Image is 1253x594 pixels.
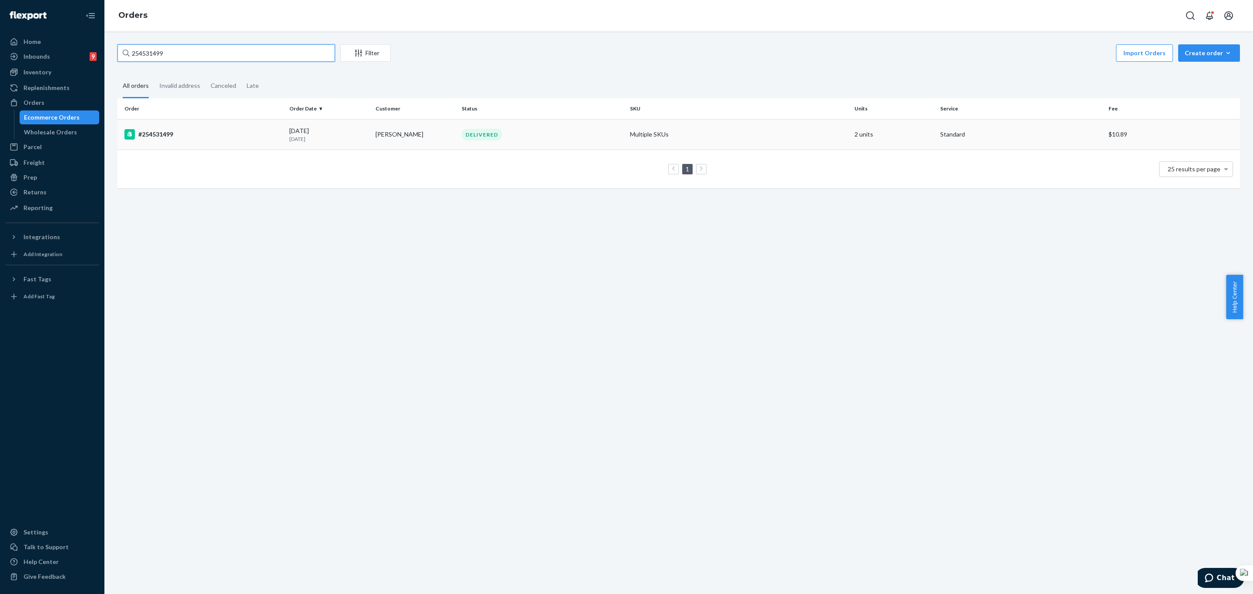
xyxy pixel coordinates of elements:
[5,201,99,215] a: Reporting
[1198,568,1244,590] iframe: Opens a widget where you can chat to one of our agents
[24,128,77,137] div: Wholesale Orders
[123,74,149,98] div: All orders
[23,233,60,241] div: Integrations
[10,11,47,20] img: Flexport logo
[23,293,55,300] div: Add Fast Tag
[340,44,391,62] button: Filter
[1201,7,1218,24] button: Open notifications
[1220,7,1237,24] button: Open account menu
[5,247,99,261] a: Add Integration
[372,119,458,150] td: [PERSON_NAME]
[1185,49,1233,57] div: Create order
[5,170,99,184] a: Prep
[23,275,51,284] div: Fast Tags
[23,83,70,92] div: Replenishments
[159,74,200,97] div: Invalid address
[5,35,99,49] a: Home
[684,165,691,173] a: Page 1 is your current page
[1105,98,1240,119] th: Fee
[247,74,259,97] div: Late
[117,44,335,62] input: Search orders
[1178,44,1240,62] button: Create order
[375,105,455,112] div: Customer
[1105,119,1240,150] td: $10.89
[20,110,100,124] a: Ecommerce Orders
[937,98,1105,119] th: Service
[458,98,626,119] th: Status
[5,185,99,199] a: Returns
[5,525,99,539] a: Settings
[1116,44,1173,62] button: Import Orders
[5,65,99,79] a: Inventory
[289,127,369,143] div: [DATE]
[851,98,937,119] th: Units
[117,98,286,119] th: Order
[626,119,851,150] td: Multiple SKUs
[5,570,99,584] button: Give Feedback
[23,528,48,537] div: Settings
[23,250,62,258] div: Add Integration
[23,557,59,566] div: Help Center
[5,290,99,304] a: Add Fast Tag
[124,129,282,140] div: #254531499
[23,173,37,182] div: Prep
[82,7,99,24] button: Close Navigation
[23,52,50,61] div: Inbounds
[118,10,147,20] a: Orders
[940,130,1102,139] p: Standard
[23,98,44,107] div: Orders
[5,140,99,154] a: Parcel
[23,572,66,581] div: Give Feedback
[211,74,236,97] div: Canceled
[462,129,502,140] div: DELIVERED
[23,188,47,197] div: Returns
[5,230,99,244] button: Integrations
[23,543,69,551] div: Talk to Support
[5,50,99,63] a: Inbounds9
[5,272,99,286] button: Fast Tags
[111,3,154,28] ol: breadcrumbs
[1168,165,1220,173] span: 25 results per page
[24,113,80,122] div: Ecommerce Orders
[5,81,99,95] a: Replenishments
[23,204,53,212] div: Reporting
[1226,275,1243,319] button: Help Center
[5,156,99,170] a: Freight
[626,98,851,119] th: SKU
[851,119,937,150] td: 2 units
[23,37,41,46] div: Home
[341,49,390,57] div: Filter
[5,96,99,110] a: Orders
[23,143,42,151] div: Parcel
[23,68,51,77] div: Inventory
[286,98,372,119] th: Order Date
[23,158,45,167] div: Freight
[20,125,100,139] a: Wholesale Orders
[5,555,99,569] a: Help Center
[5,540,99,554] button: Talk to Support
[1182,7,1199,24] button: Open Search Box
[90,52,97,61] div: 9
[289,135,369,143] p: [DATE]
